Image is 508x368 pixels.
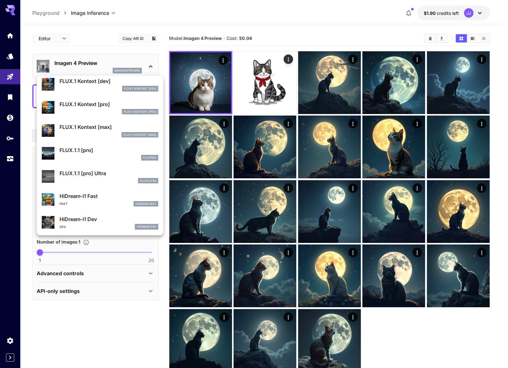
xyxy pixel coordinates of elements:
div: FLUX.1.1 [pro]fluxpro [42,144,158,163]
p: Fast [60,201,68,206]
p: FLUX.1.1 [pro] [60,146,158,154]
div: HiDream-i1 FastFastHiDream Fast [42,190,158,209]
p: fluxultra [140,179,156,183]
p: FLUX.1 Kontext [dev] [60,77,158,85]
p: FLUX.1 Kontext [pro] [124,110,156,114]
p: HiDream-i1 Fast [60,192,158,200]
p: Dev [60,225,66,229]
div: FLUX.1 Kontext [pro]FLUX.1 Kontext [pro] [42,98,158,117]
p: FLUX.1 Kontext [dev] [124,86,156,91]
div: FLUX.1 Kontext [max]FLUX.1 Kontext [max] [42,121,158,140]
p: fluxpro [143,155,156,160]
p: HiDream-i1 Dev [60,215,158,223]
p: FLUX.1 Kontext [max] [60,123,158,131]
p: FLUX.1.1 [pro] Ultra [60,169,158,177]
p: FLUX.1 Kontext [max] [123,133,156,137]
p: HiDream Fast [135,202,156,206]
div: FLUX.1.1 [pro] Ultrafluxultra [42,167,158,186]
div: FLUX.1 Kontext [dev]FLUX.1 Kontext [dev] [42,75,158,94]
p: FLUX.1 Kontext [pro] [60,100,158,108]
p: HiDream Dev [137,225,156,229]
div: HiDream-i1 DevDevHiDream Dev [42,213,158,232]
